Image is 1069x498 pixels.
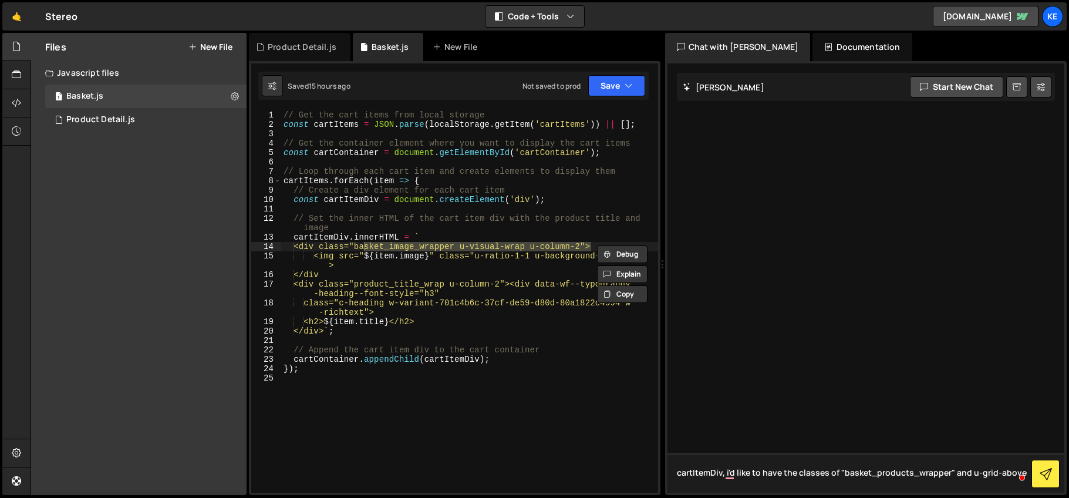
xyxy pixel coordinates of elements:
[251,204,281,214] div: 11
[288,81,350,91] div: Saved
[251,298,281,317] div: 18
[251,139,281,148] div: 4
[251,148,281,157] div: 5
[251,110,281,120] div: 1
[597,285,648,303] button: Copy
[251,364,281,373] div: 24
[251,345,281,355] div: 22
[1042,6,1063,27] a: Ke
[251,233,281,242] div: 13
[309,81,350,91] div: 15 hours ago
[251,280,281,298] div: 17
[251,167,281,176] div: 7
[251,242,281,251] div: 14
[588,75,645,96] button: Save
[667,453,1065,493] textarea: To enrich screen reader interactions, please activate Accessibility in Grammarly extension settings
[251,157,281,167] div: 6
[45,85,247,108] div: 8215/44666.js
[251,120,281,129] div: 2
[251,355,281,364] div: 23
[251,195,281,204] div: 10
[251,251,281,270] div: 15
[910,76,1003,97] button: Start new chat
[251,129,281,139] div: 3
[251,186,281,195] div: 9
[812,33,912,61] div: Documentation
[597,245,648,263] button: Debug
[251,373,281,383] div: 25
[45,41,66,53] h2: Files
[251,176,281,186] div: 8
[66,91,103,102] div: Basket.js
[372,41,409,53] div: Basket.js
[251,336,281,345] div: 21
[522,81,581,91] div: Not saved to prod
[66,115,135,125] div: Product Detail.js
[597,265,648,283] button: Explain
[45,108,247,132] div: 8215/44673.js
[268,41,336,53] div: Product Detail.js
[683,82,764,93] h2: [PERSON_NAME]
[933,6,1038,27] a: [DOMAIN_NAME]
[251,317,281,327] div: 19
[188,42,232,52] button: New File
[2,2,31,31] a: 🤙
[485,6,584,27] button: Code + Tools
[251,327,281,336] div: 20
[31,61,247,85] div: Javascript files
[45,9,77,23] div: Stereo
[665,33,811,61] div: Chat with [PERSON_NAME]
[251,270,281,280] div: 16
[55,93,62,102] span: 1
[433,41,482,53] div: New File
[251,214,281,233] div: 12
